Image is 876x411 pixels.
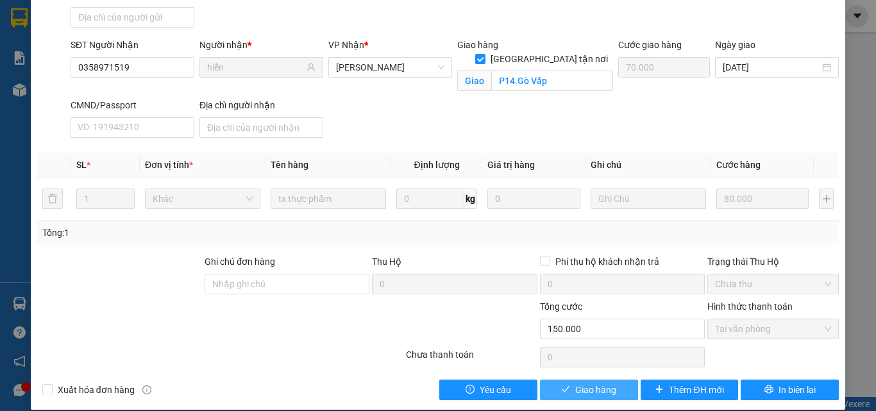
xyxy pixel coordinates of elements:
input: Cước giao hàng [618,57,710,78]
label: Cước giao hàng [618,40,682,50]
span: info-circle [142,385,151,394]
input: 0 [487,189,580,209]
div: Trạng thái Thu Hộ [707,255,839,269]
span: Giao hàng [575,383,616,397]
button: checkGiao hàng [540,380,638,400]
input: Tên người nhận [207,60,304,74]
input: Ghi chú đơn hàng [205,274,369,294]
span: Giao [457,71,491,91]
label: Ghi chú đơn hàng [205,256,275,267]
span: plus [655,385,664,395]
span: Cước hàng [716,160,761,170]
span: Phí thu hộ khách nhận trả [550,255,664,269]
span: Giao hàng [457,40,498,50]
input: Ghi Chú [591,189,706,209]
span: Phổ Quang [336,58,444,77]
span: Khác [153,189,253,208]
input: Địa chỉ của người gửi [71,7,194,28]
div: Tổng: 1 [42,226,339,240]
span: Định lượng [414,160,459,170]
input: Giao tận nơi [491,71,613,91]
span: Thu Hộ [372,256,401,267]
span: Yêu cầu [480,383,511,397]
label: Hình thức thanh toán [707,301,793,312]
span: kg [464,189,477,209]
span: Chưa thu [715,274,831,294]
span: [GEOGRAPHIC_DATA] tận nơi [485,52,613,66]
div: Chưa thanh toán [405,348,539,370]
span: check [561,385,570,395]
span: Tên hàng [271,160,308,170]
input: Ngày giao [723,60,820,74]
label: Ngày giao [715,40,755,50]
button: delete [42,189,63,209]
button: exclamation-circleYêu cầu [439,380,537,400]
input: Địa chỉ của người nhận [199,117,323,138]
span: VP Nhận [328,40,364,50]
div: Người nhận [199,38,323,52]
span: SL [76,160,87,170]
button: plusThêm ĐH mới [641,380,739,400]
span: Đơn vị tính [145,160,193,170]
button: printerIn biên lai [741,380,839,400]
span: Thêm ĐH mới [669,383,723,397]
span: Tại văn phòng [715,319,831,339]
span: In biên lai [779,383,816,397]
span: exclamation-circle [466,385,475,395]
span: Giá trị hàng [487,160,535,170]
span: Tổng cước [540,301,582,312]
span: printer [764,385,773,395]
input: 0 [716,189,809,209]
span: Xuất hóa đơn hàng [53,383,140,397]
div: Địa chỉ người nhận [199,98,323,112]
div: SĐT Người Nhận [71,38,194,52]
span: user [307,63,316,72]
div: CMND/Passport [71,98,194,112]
th: Ghi chú [585,153,711,178]
input: VD: Bàn, Ghế [271,189,386,209]
button: plus [819,189,834,209]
